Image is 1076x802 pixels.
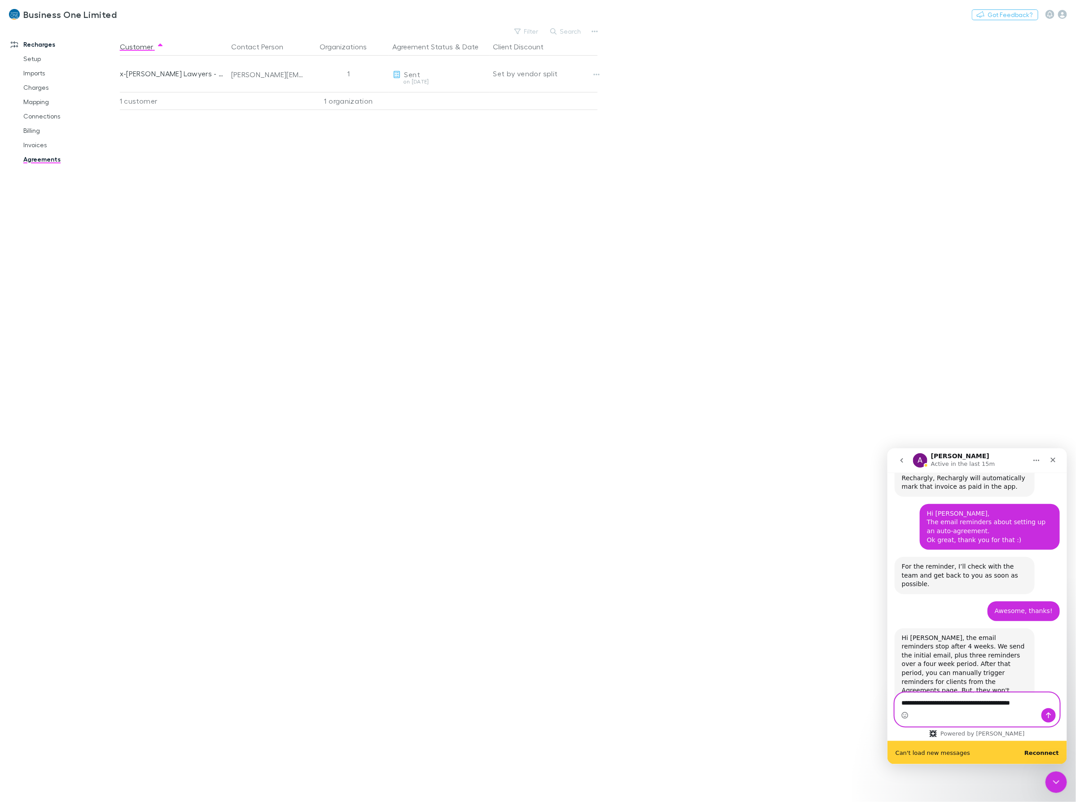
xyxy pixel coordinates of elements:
div: 1 organization [308,92,389,110]
button: Contact Person [231,38,294,56]
button: Search [546,26,587,37]
img: Business One Limited's Logo [9,9,20,20]
a: Invoices [14,138,127,152]
div: 1 [308,56,389,92]
button: Filter [510,26,544,37]
button: Got Feedback? [972,9,1038,20]
a: Recharges [2,37,127,52]
div: x-[PERSON_NAME] Lawyers - Rechargly [120,56,224,92]
a: Charges [14,80,127,95]
div: & [393,38,486,56]
div: Set by vendor split [493,56,597,92]
iframe: Intercom live chat [887,448,1067,764]
div: on [DATE] [393,79,486,84]
button: Date [462,38,479,56]
div: 1 customer [120,92,228,110]
a: Connections [14,109,127,123]
button: Agreement Status [393,38,453,56]
span: Sent [404,70,420,79]
h3: Business One Limited [23,9,117,20]
div: [PERSON_NAME][EMAIL_ADDRESS][DOMAIN_NAME] [231,70,305,79]
button: Organizations [320,38,378,56]
a: Setup [14,52,127,66]
a: Imports [14,66,127,80]
a: Mapping [14,95,127,109]
a: Business One Limited [4,4,122,25]
a: Billing [14,123,127,138]
button: Client Discount [493,38,555,56]
a: Agreements [14,152,127,167]
iframe: Intercom live chat [1045,771,1067,793]
button: Customer [120,38,164,56]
